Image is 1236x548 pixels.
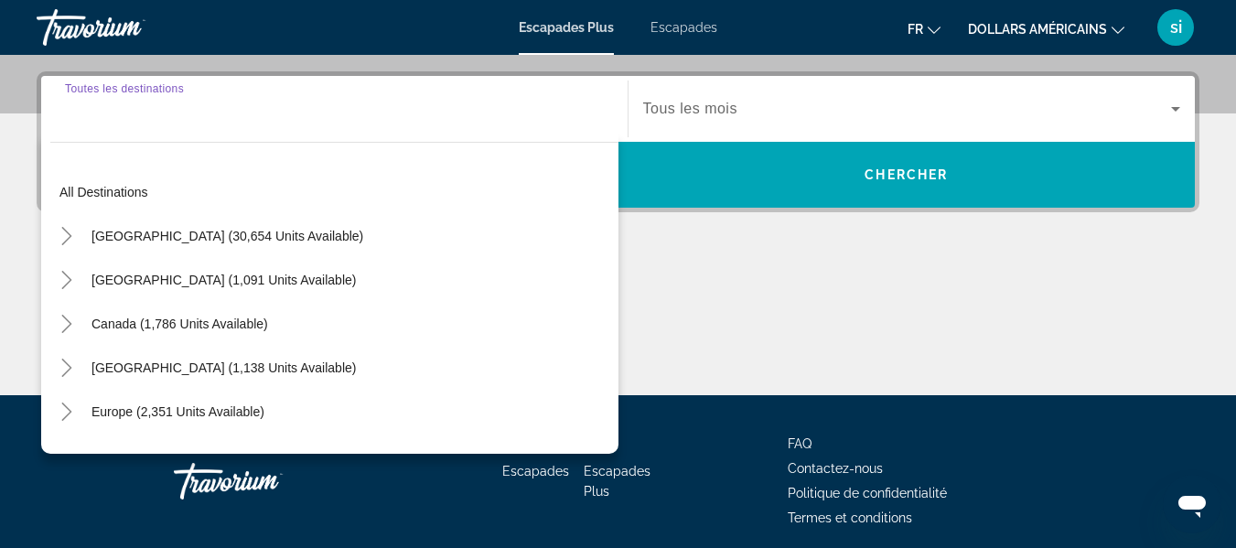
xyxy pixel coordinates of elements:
[82,351,365,384] button: [GEOGRAPHIC_DATA] (1,138 units available)
[50,352,82,384] button: Toggle Caribbean & Atlantic Islands (1,138 units available)
[788,436,811,451] a: FAQ
[650,20,717,35] a: Escapades
[174,454,357,509] a: Travorium
[1163,475,1221,533] iframe: Bouton de lancement de la fenêtre de messagerie
[91,317,268,331] span: Canada (1,786 units available)
[50,176,618,209] button: All destinations
[82,307,277,340] button: Canada (1,786 units available)
[82,439,355,472] button: [GEOGRAPHIC_DATA] (182 units available)
[50,308,82,340] button: Toggle Canada (1,786 units available)
[908,22,923,37] font: fr
[519,20,614,35] a: Escapades Plus
[91,229,363,243] span: [GEOGRAPHIC_DATA] (30,654 units available)
[59,185,148,199] span: All destinations
[41,76,1195,208] div: Widget de recherche
[91,360,356,375] span: [GEOGRAPHIC_DATA] (1,138 units available)
[91,273,356,287] span: [GEOGRAPHIC_DATA] (1,091 units available)
[968,16,1124,42] button: Changer de devise
[908,16,940,42] button: Changer de langue
[82,263,365,296] button: [GEOGRAPHIC_DATA] (1,091 units available)
[50,440,82,472] button: Toggle Australia (182 units available)
[50,220,82,253] button: Toggle United States (30,654 units available)
[37,4,220,51] a: Travorium
[788,486,947,500] a: Politique de confidentialité
[1152,8,1199,47] button: Menu utilisateur
[82,395,274,428] button: Europe (2,351 units available)
[788,510,912,525] a: Termes et conditions
[502,464,569,478] a: Escapades
[1170,17,1182,37] font: si
[91,404,264,419] span: Europe (2,351 units available)
[788,461,883,476] a: Contactez-nous
[968,22,1107,37] font: dollars américains
[584,464,650,499] a: Escapades Plus
[50,396,82,428] button: Toggle Europe (2,351 units available)
[618,142,1196,208] button: Chercher
[65,82,184,94] span: Toutes les destinations
[865,167,948,182] span: Chercher
[643,101,737,116] span: Tous les mois
[50,264,82,296] button: Toggle Mexico (1,091 units available)
[82,220,372,253] button: [GEOGRAPHIC_DATA] (30,654 units available)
